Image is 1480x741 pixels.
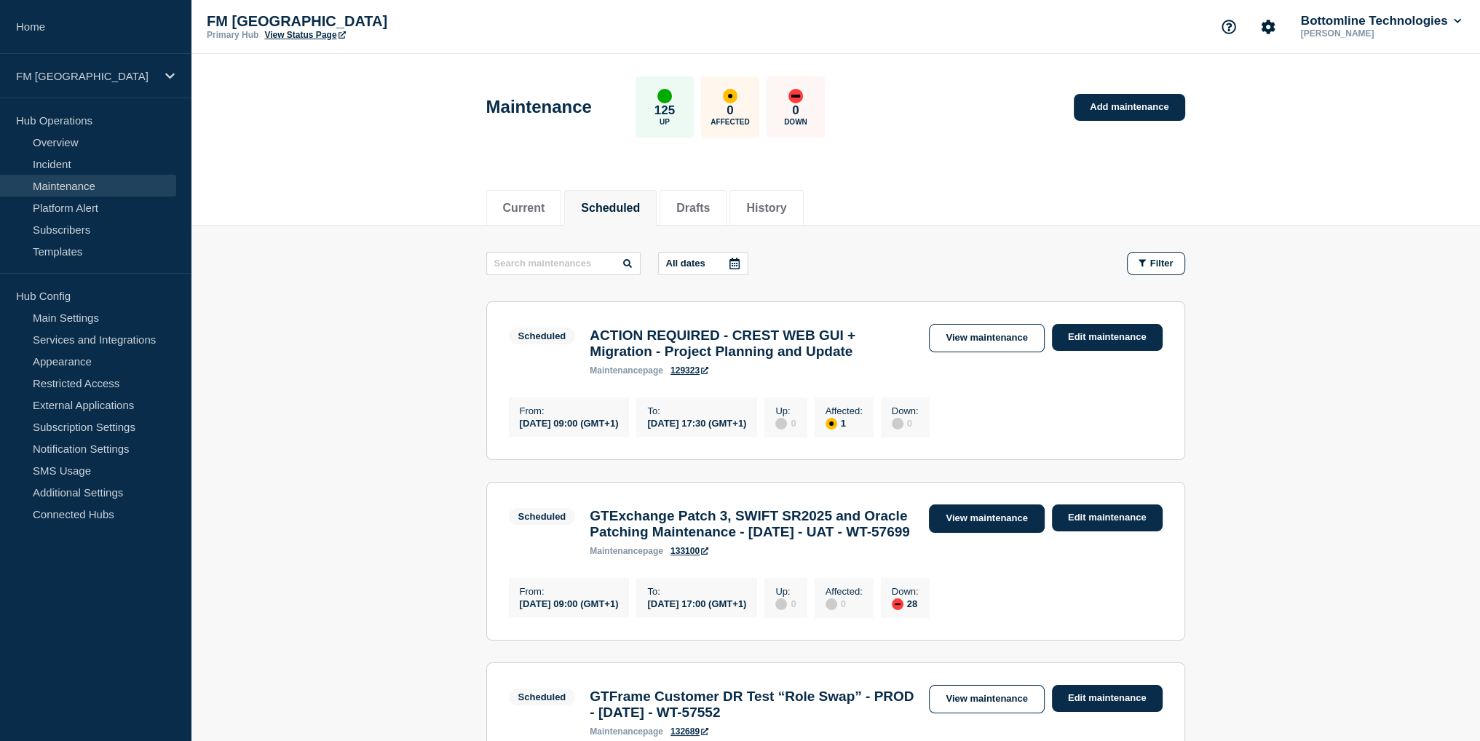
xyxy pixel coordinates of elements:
[264,30,345,40] a: View Status Page
[486,97,592,117] h1: Maintenance
[647,416,746,429] div: [DATE] 17:30 (GMT+1)
[670,546,708,556] a: 133100
[590,328,914,360] h3: ACTION REQUIRED - CREST WEB GUI + Migration - Project Planning and Update
[775,598,787,610] div: disabled
[826,405,863,416] p: Affected :
[676,202,710,215] button: Drafts
[518,692,566,702] div: Scheduled
[929,685,1044,713] a: View maintenance
[723,89,737,103] div: affected
[207,30,258,40] p: Primary Hub
[892,586,919,597] p: Down :
[581,202,640,215] button: Scheduled
[658,252,748,275] button: All dates
[892,597,919,610] div: 28
[590,508,914,540] h3: GTExchange Patch 3, SWIFT SR2025 and Oracle Patching Maintenance - [DATE] - UAT - WT-57699
[775,586,796,597] p: Up :
[1214,12,1244,42] button: Support
[775,597,796,610] div: 0
[590,726,643,737] span: maintenance
[590,689,914,721] h3: GTFrame Customer DR Test “Role Swap” - PROD - [DATE] - WT-57552
[520,416,619,429] div: [DATE] 09:00 (GMT+1)
[520,597,619,609] div: [DATE] 09:00 (GMT+1)
[826,597,863,610] div: 0
[486,252,641,275] input: Search maintenances
[775,418,787,429] div: disabled
[784,118,807,126] p: Down
[518,330,566,341] div: Scheduled
[503,202,545,215] button: Current
[1052,504,1163,531] a: Edit maintenance
[590,726,663,737] p: page
[746,202,786,215] button: History
[520,586,619,597] p: From :
[892,416,919,429] div: 0
[775,405,796,416] p: Up :
[892,405,919,416] p: Down :
[590,365,663,376] p: page
[892,418,903,429] div: disabled
[826,598,837,610] div: disabled
[792,103,799,118] p: 0
[1298,28,1449,39] p: [PERSON_NAME]
[590,546,663,556] p: page
[1298,14,1464,28] button: Bottomline Technologies
[929,324,1044,352] a: View maintenance
[657,89,672,103] div: up
[1253,12,1283,42] button: Account settings
[826,586,863,597] p: Affected :
[826,418,837,429] div: affected
[1127,252,1185,275] button: Filter
[929,504,1044,533] a: View maintenance
[1052,685,1163,712] a: Edit maintenance
[654,103,675,118] p: 125
[590,365,643,376] span: maintenance
[1074,94,1184,121] a: Add maintenance
[826,416,863,429] div: 1
[666,258,705,269] p: All dates
[647,586,746,597] p: To :
[660,118,670,126] p: Up
[711,118,749,126] p: Affected
[647,405,746,416] p: To :
[727,103,733,118] p: 0
[1150,258,1174,269] span: Filter
[207,13,498,30] p: FM [GEOGRAPHIC_DATA]
[520,405,619,416] p: From :
[775,416,796,429] div: 0
[518,511,566,522] div: Scheduled
[670,365,708,376] a: 129323
[16,70,156,82] p: FM [GEOGRAPHIC_DATA]
[892,598,903,610] div: down
[670,726,708,737] a: 132689
[647,597,746,609] div: [DATE] 17:00 (GMT+1)
[788,89,803,103] div: down
[590,546,643,556] span: maintenance
[1052,324,1163,351] a: Edit maintenance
